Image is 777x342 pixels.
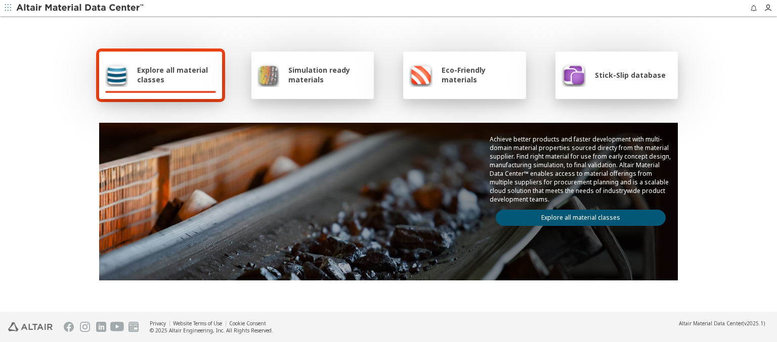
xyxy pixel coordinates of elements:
[150,320,166,327] a: Privacy
[137,65,216,84] span: Explore all material classes
[562,63,586,87] img: Stick-Slip database
[257,63,279,87] img: Simulation ready materials
[16,3,145,13] img: Altair Material Data Center
[105,63,128,87] img: Explore all material classes
[490,135,672,204] p: Achieve better products and faster development with multi-domain material properties sourced dire...
[288,65,368,84] span: Simulation ready materials
[679,320,743,327] span: Altair Material Data Center
[8,322,53,331] img: Altair Engineering
[229,320,266,327] a: Cookie Consent
[150,327,273,334] div: © 2025 Altair Engineering, Inc. All Rights Reserved.
[173,320,222,327] a: Website Terms of Use
[595,70,666,80] span: Stick-Slip database
[409,63,433,87] img: Eco-Friendly materials
[679,320,765,327] div: (v2025.1)
[442,65,520,84] span: Eco-Friendly materials
[496,210,666,226] a: Explore all material classes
